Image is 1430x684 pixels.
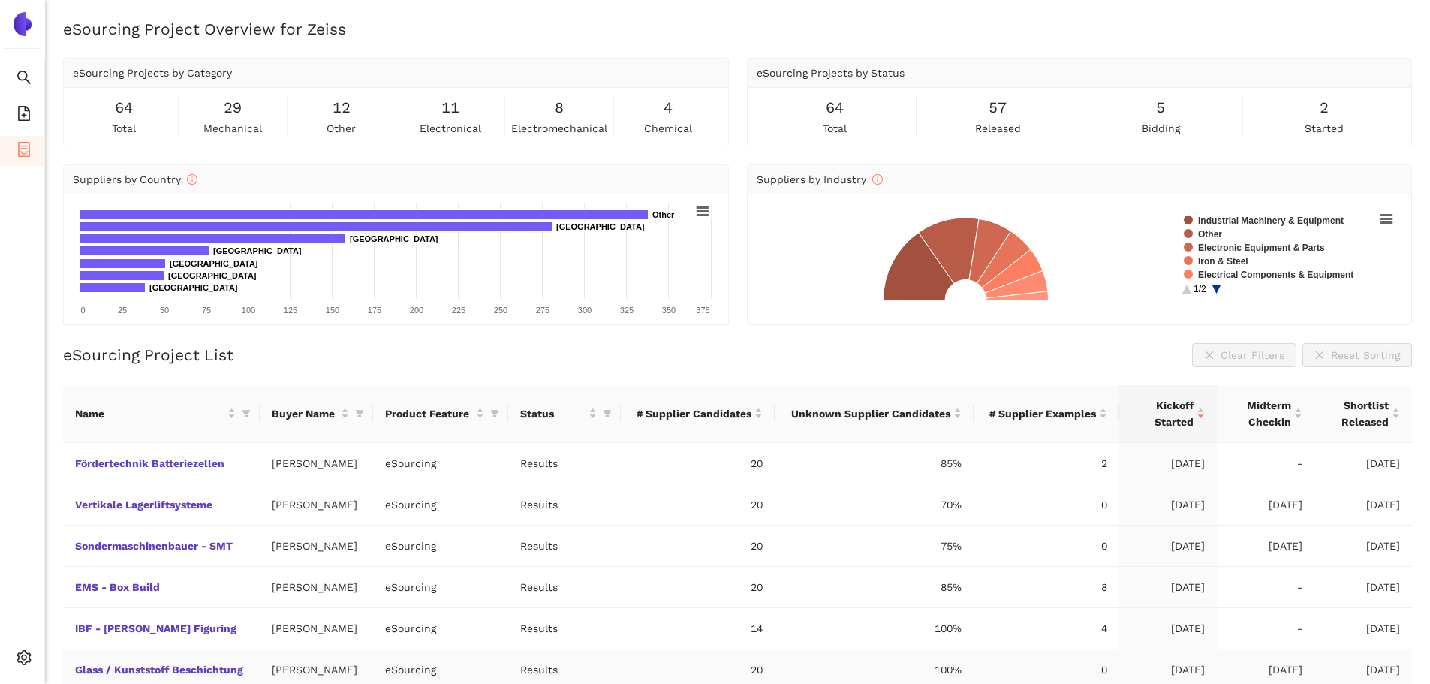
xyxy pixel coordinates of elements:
[487,402,502,425] span: filter
[757,173,883,185] span: Suppliers by Industry
[696,306,709,315] text: 375
[1326,397,1389,430] span: Shortlist Released
[621,526,775,567] td: 20
[441,96,459,119] span: 11
[73,173,197,185] span: Suppliers by Country
[373,567,508,608] td: eSourcing
[73,67,232,79] span: eSourcing Projects by Category
[775,608,974,649] td: 100%
[508,526,621,567] td: Results
[327,120,356,137] span: other
[1198,270,1353,280] text: Electrical Components & Equipment
[385,405,473,422] span: Product Feature
[118,306,127,315] text: 25
[1314,385,1412,443] th: this column's title is Shortlist Released,this column is sortable
[373,484,508,526] td: eSourcing
[1198,256,1248,267] text: Iron & Steel
[224,96,242,119] span: 29
[621,385,775,443] th: this column's title is # Supplier Candidates,this column is sortable
[974,526,1119,567] td: 0
[603,409,612,418] span: filter
[775,567,974,608] td: 85%
[63,344,233,366] h2: eSourcing Project List
[508,484,621,526] td: Results
[1198,229,1222,240] text: Other
[373,385,508,443] th: this column's title is Product Feature,this column is sortable
[202,306,211,315] text: 75
[1217,385,1314,443] th: this column's title is Midterm Checkin,this column is sortable
[986,405,1096,422] span: # Supplier Examples
[213,246,302,255] text: [GEOGRAPHIC_DATA]
[1314,526,1412,567] td: [DATE]
[170,259,258,268] text: [GEOGRAPHIC_DATA]
[63,385,260,443] th: this column's title is Name,this column is sortable
[242,306,255,315] text: 100
[1119,567,1217,608] td: [DATE]
[775,443,974,484] td: 85%
[1217,484,1314,526] td: [DATE]
[284,306,297,315] text: 125
[872,174,883,185] span: info-circle
[1320,96,1329,119] span: 2
[11,12,35,36] img: Logo
[556,222,645,231] text: [GEOGRAPHIC_DATA]
[787,405,950,422] span: Unknown Supplier Candidates
[652,210,675,219] text: Other
[823,120,847,137] span: total
[490,409,499,418] span: filter
[826,96,844,119] span: 64
[974,484,1119,526] td: 0
[1314,567,1412,608] td: [DATE]
[555,96,564,119] span: 8
[187,174,197,185] span: info-circle
[1217,443,1314,484] td: -
[511,120,607,137] span: electromechanical
[974,567,1119,608] td: 8
[494,306,507,315] text: 250
[633,405,751,422] span: # Supplier Candidates
[242,409,251,418] span: filter
[757,67,905,79] span: eSourcing Projects by Status
[520,405,586,422] span: Status
[149,283,238,292] text: [GEOGRAPHIC_DATA]
[621,608,775,649] td: 14
[355,409,364,418] span: filter
[1198,215,1344,226] text: Industrial Machinery & Equipment
[260,484,373,526] td: [PERSON_NAME]
[17,137,32,167] span: container
[508,608,621,649] td: Results
[508,443,621,484] td: Results
[1217,567,1314,608] td: -
[620,306,634,315] text: 325
[600,402,615,425] span: filter
[989,96,1007,119] span: 57
[974,608,1119,649] td: 4
[115,96,133,119] span: 64
[260,567,373,608] td: [PERSON_NAME]
[1302,343,1412,367] button: closeReset Sorting
[1314,484,1412,526] td: [DATE]
[260,443,373,484] td: [PERSON_NAME]
[410,306,423,315] text: 200
[272,405,338,422] span: Buyer Name
[260,526,373,567] td: [PERSON_NAME]
[1229,397,1291,430] span: Midterm Checkin
[112,120,136,137] span: total
[775,484,974,526] td: 70%
[1217,526,1314,567] td: [DATE]
[1142,120,1180,137] span: bidding
[775,385,974,443] th: this column's title is Unknown Supplier Candidates,this column is sortable
[621,567,775,608] td: 20
[508,567,621,608] td: Results
[373,526,508,567] td: eSourcing
[975,120,1021,137] span: released
[1119,484,1217,526] td: [DATE]
[160,306,169,315] text: 50
[326,306,339,315] text: 150
[75,405,224,422] span: Name
[1131,397,1194,430] span: Kickoff Started
[452,306,465,315] text: 225
[1192,343,1296,367] button: closeClear Filters
[1156,96,1165,119] span: 5
[260,608,373,649] td: [PERSON_NAME]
